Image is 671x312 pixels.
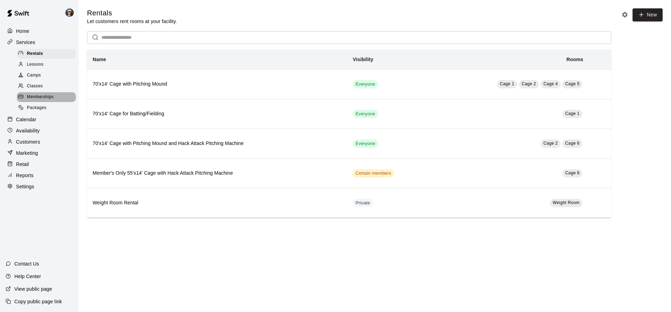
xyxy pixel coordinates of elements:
h6: 70'x14' Cage with Pitching Mound [93,80,341,88]
b: Rooms [567,57,583,62]
p: Settings [16,183,34,190]
span: Cage 6 [565,141,579,146]
p: Marketing [16,150,38,157]
h6: 70'x14' Cage for Batting/Fielding [93,110,341,118]
a: Memberships [17,92,79,103]
div: Memberships [17,92,76,102]
span: Cage 4 [543,81,558,86]
b: Name [93,57,106,62]
span: Lessons [27,61,44,68]
span: Certain members [353,170,394,177]
h5: Rentals [87,8,177,18]
span: Rentals [27,50,43,57]
h6: Weight Room Rental [93,199,341,207]
a: Classes [17,81,79,92]
div: This service is visible to all of your customers [353,80,378,88]
span: Cage 5 [565,81,579,86]
a: Lessons [17,59,79,70]
a: Marketing [6,148,73,158]
a: Rentals [17,48,79,59]
button: Rental settings [620,9,630,20]
a: Retail [6,159,73,169]
p: Let customers rent rooms at your facility. [87,18,177,25]
p: Availability [16,127,40,134]
p: Help Center [14,273,41,280]
a: Packages [17,103,79,114]
a: Availability [6,125,73,136]
div: Camps [17,71,76,80]
p: Contact Us [14,260,39,267]
span: Cage 1 [565,111,579,116]
b: Visibility [353,57,373,62]
span: Memberships [27,94,53,101]
a: Reports [6,170,73,181]
span: Cage 1 [500,81,514,86]
p: Customers [16,138,40,145]
span: Cage 2 [543,141,558,146]
p: Copy public page link [14,298,62,305]
a: Calendar [6,114,73,125]
span: Classes [27,83,43,90]
a: Home [6,26,73,36]
p: Home [16,28,29,35]
div: This service is visible to all of your customers [353,110,378,118]
p: Calendar [16,116,36,123]
span: Packages [27,104,46,111]
span: Cage 2 [522,81,536,86]
span: Private [353,200,373,206]
a: New [633,8,663,21]
span: Weight Room [553,200,580,205]
span: Everyone [353,111,378,117]
div: Rentals [17,49,76,59]
div: This service is hidden, and can only be accessed via a direct link [353,199,373,207]
span: Everyone [353,81,378,88]
a: Customers [6,137,73,147]
h6: 70'x14' Cage with Pitching Mound and Hack Attack Pitching Machine [93,140,341,147]
div: Packages [17,103,76,113]
p: Services [16,39,35,46]
div: Lessons [17,60,76,70]
a: Services [6,37,73,48]
span: Cage 6 [565,170,579,175]
a: Settings [6,181,73,192]
p: Reports [16,172,34,179]
div: Classes [17,81,76,91]
p: Retail [16,161,29,168]
div: This service is visible to only customers with certain memberships. Check the service pricing for... [353,169,394,177]
div: This service is visible to all of your customers [353,139,378,148]
table: simple table [87,50,611,218]
span: Everyone [353,140,378,147]
p: View public page [14,285,52,292]
span: Camps [27,72,41,79]
img: Mason Edwards [65,8,74,17]
div: Mason Edwards [64,6,79,20]
a: Camps [17,70,79,81]
h6: Member's Only 55'x14' Cage with Hack Attack Pitching Machine [93,169,341,177]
